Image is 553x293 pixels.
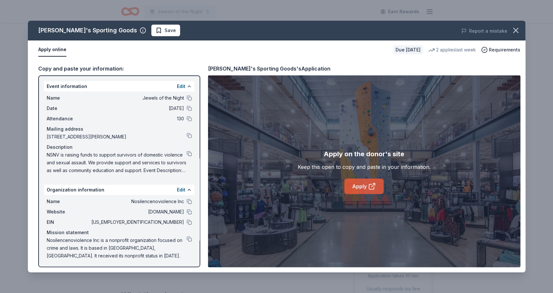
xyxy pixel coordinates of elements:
span: Name [47,94,90,102]
div: Due [DATE] [393,45,423,54]
button: Requirements [481,46,520,54]
span: Attendance [47,115,90,123]
span: NSNV is raising funds to support survivors of domestic violence and sexual assault. We provide su... [47,151,187,174]
div: Keep this open to copy and paste in your information. [298,163,431,171]
span: [STREET_ADDRESS][PERSON_NAME] [47,133,187,141]
div: Event information [44,81,194,92]
span: [DATE] [90,104,184,112]
div: [PERSON_NAME]'s Sporting Goods [38,25,137,36]
button: Save [151,25,180,36]
div: Description [47,143,192,151]
button: Edit [177,82,185,90]
span: [US_EMPLOYER_IDENTIFICATION_NUMBER] [90,218,184,226]
span: Save [165,27,176,34]
span: [DOMAIN_NAME] [90,208,184,216]
span: Website [47,208,90,216]
button: Apply online [38,43,66,57]
button: Edit [177,186,185,194]
span: Date [47,104,90,112]
span: 130 [90,115,184,123]
span: Jewels of the Night [90,94,184,102]
span: EIN [47,218,90,226]
div: Mailing address [47,125,192,133]
div: Mission statement [47,229,192,236]
a: Apply [344,179,384,194]
button: Report a mistake [461,27,507,35]
span: Nosilencenoviolence Inc is a nonprofit organization focused on crime and laws. It is based in [GE... [47,236,187,260]
span: Nosilencenoviolence Inc [90,198,184,205]
div: Copy and paste your information: [38,64,200,73]
div: 2 applies last week [428,46,476,54]
div: Organization information [44,185,194,195]
span: Name [47,198,90,205]
div: Apply on the donor's site [324,149,404,159]
div: [PERSON_NAME]'s Sporting Goods's Application [208,64,330,73]
span: Requirements [489,46,520,54]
